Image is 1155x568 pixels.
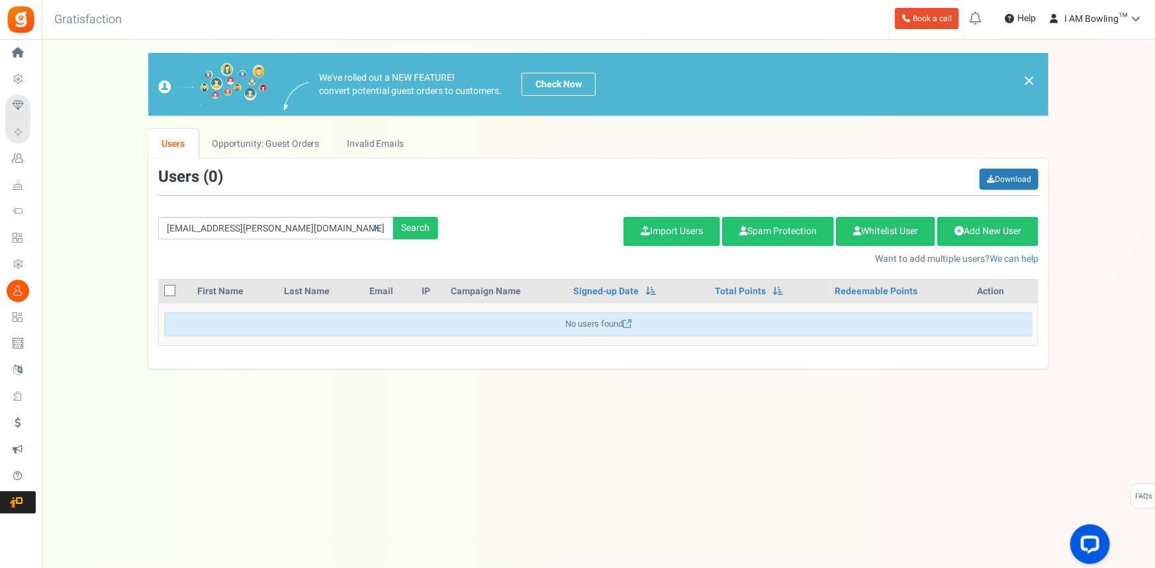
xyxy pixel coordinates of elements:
[836,217,935,246] a: Whitelist User
[40,7,136,33] h3: Gratisfaction
[364,280,416,304] th: Email
[990,252,1039,266] a: We can help
[716,285,766,298] a: Total Points
[279,280,364,304] th: Last Name
[158,217,393,239] input: Search by email or name
[1134,484,1152,509] span: FAQs
[1064,12,1127,26] span: I AM Bowling™
[192,280,279,304] th: First Name
[573,285,639,298] a: Signed-up Date
[722,217,834,246] a: Spam Protection
[148,129,199,159] a: Users
[393,217,438,239] div: Search
[416,280,445,304] th: IP
[980,169,1039,190] a: Download
[208,165,218,188] span: 0
[972,280,1038,304] th: Action
[6,5,36,34] img: Gratisfaction
[624,217,720,246] a: Import Users
[895,8,959,29] a: Book a call
[366,217,387,240] a: Reset
[1014,12,1036,25] span: Help
[835,285,918,298] a: Redeemable Points
[284,82,309,110] img: images
[158,63,267,106] img: images
[445,280,568,304] th: Campaign Name
[522,73,596,96] a: Check Now
[458,253,1039,266] p: Want to add multiple users?
[334,129,418,159] a: Invalid Emails
[937,217,1039,246] a: Add New User
[1023,73,1035,89] a: ×
[164,312,1033,337] div: No users found
[158,169,223,186] h3: Users ( )
[319,71,502,98] p: We've rolled out a NEW FEATURE! convert potential guest orders to customers.
[999,8,1041,29] a: Help
[199,129,333,159] a: Opportunity: Guest Orders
